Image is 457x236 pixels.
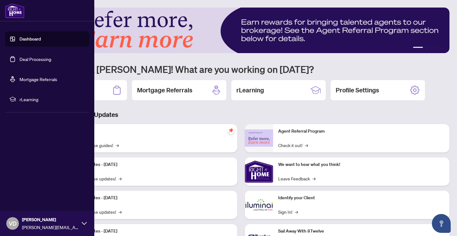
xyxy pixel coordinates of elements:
[436,47,438,49] button: 4
[236,86,264,95] h2: rLearning
[33,110,449,119] h3: Brokerage & Industry Updates
[278,195,444,201] p: Identify your Client
[278,175,316,182] a: Leave Feedback→
[137,86,192,95] h2: Mortgage Referrals
[278,208,298,215] a: Sign In!→
[245,191,273,219] img: Identify your Client
[9,219,17,228] span: VD
[278,161,444,168] p: We want to hear what you think!
[245,129,273,147] img: Agent Referral Program
[66,128,232,135] p: Self-Help
[278,142,308,149] a: Check it out!→
[66,161,232,168] p: Platform Updates - [DATE]
[432,214,451,233] button: Open asap
[227,127,235,134] span: pushpin
[295,208,298,215] span: →
[431,47,433,49] button: 3
[413,47,423,49] button: 1
[116,142,119,149] span: →
[305,142,308,149] span: →
[312,175,316,182] span: →
[33,63,449,75] h1: Welcome back [PERSON_NAME]! What are you working on [DATE]?
[336,86,379,95] h2: Profile Settings
[66,195,232,201] p: Platform Updates - [DATE]
[5,3,25,18] img: logo
[118,175,122,182] span: →
[33,8,449,53] img: Slide 0
[22,224,79,231] span: [PERSON_NAME][EMAIL_ADDRESS][PERSON_NAME][DOMAIN_NAME]
[278,128,444,135] p: Agent Referral Program
[22,216,79,223] span: [PERSON_NAME]
[426,47,428,49] button: 2
[19,36,41,42] a: Dashboard
[278,228,444,235] p: Sail Away With 8Twelve
[19,96,85,103] span: rLearning
[245,157,273,186] img: We want to hear what you think!
[441,47,443,49] button: 5
[19,56,51,62] a: Deal Processing
[66,228,232,235] p: Platform Updates - [DATE]
[19,76,57,82] a: Mortgage Referrals
[118,208,122,215] span: →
